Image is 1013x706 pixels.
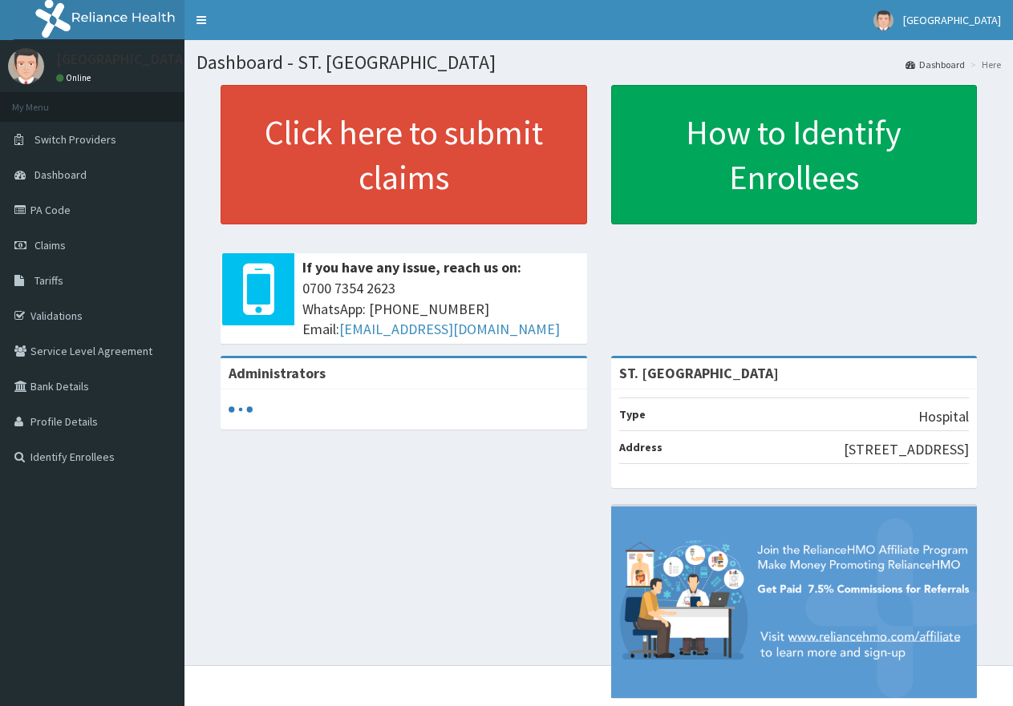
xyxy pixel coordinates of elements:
[56,72,95,83] a: Online
[34,132,116,147] span: Switch Providers
[873,10,893,30] img: User Image
[197,52,1001,73] h1: Dashboard - ST. [GEOGRAPHIC_DATA]
[34,167,87,182] span: Dashboard
[619,440,663,454] b: Address
[8,48,44,84] img: User Image
[34,238,66,252] span: Claims
[611,506,978,698] img: provider-team-banner.png
[339,320,560,338] a: [EMAIL_ADDRESS][DOMAIN_NAME]
[906,58,965,71] a: Dashboard
[34,273,63,288] span: Tariffs
[56,52,188,67] p: [GEOGRAPHIC_DATA]
[229,364,326,382] b: Administrators
[302,278,579,340] span: 0700 7354 2623 WhatsApp: [PHONE_NUMBER] Email:
[619,407,646,422] b: Type
[302,258,521,276] b: If you have any issue, reach us on:
[229,397,253,422] svg: audio-loading
[611,85,978,224] a: How to Identify Enrollees
[844,439,969,460] p: [STREET_ADDRESS]
[903,13,1001,27] span: [GEOGRAPHIC_DATA]
[619,364,779,382] strong: ST. [GEOGRAPHIC_DATA]
[221,85,587,224] a: Click here to submit claims
[918,406,969,427] p: Hospital
[966,58,1001,71] li: Here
